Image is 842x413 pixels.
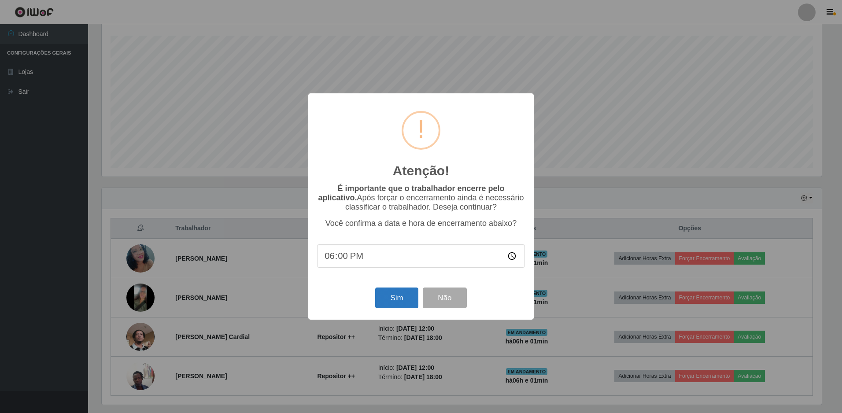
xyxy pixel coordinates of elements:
[393,163,449,179] h2: Atenção!
[423,288,466,308] button: Não
[317,184,525,212] p: Após forçar o encerramento ainda é necessário classificar o trabalhador. Deseja continuar?
[317,219,525,228] p: Você confirma a data e hora de encerramento abaixo?
[375,288,418,308] button: Sim
[318,184,504,202] b: É importante que o trabalhador encerre pelo aplicativo.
